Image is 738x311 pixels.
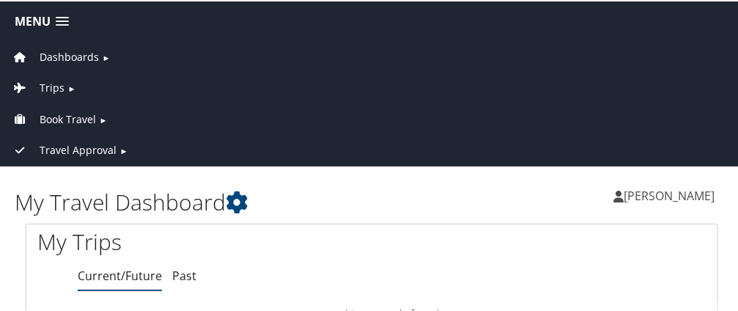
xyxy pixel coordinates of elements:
[67,81,75,92] span: ►
[172,266,196,282] a: Past
[102,51,110,62] span: ►
[15,186,372,216] h1: My Travel Dashboard
[11,111,96,125] a: Book Travel
[40,78,64,95] span: Trips
[40,48,99,64] span: Dashboards
[11,142,117,155] a: Travel Approval
[11,79,64,93] a: Trips
[119,144,128,155] span: ►
[40,141,117,157] span: Travel Approval
[624,186,715,202] span: [PERSON_NAME]
[78,266,162,282] a: Current/Future
[15,13,51,27] span: Menu
[37,225,361,256] h1: My Trips
[11,48,99,62] a: Dashboards
[99,113,107,124] span: ►
[7,8,76,32] a: Menu
[40,110,96,126] span: Book Travel
[613,172,729,216] a: [PERSON_NAME]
